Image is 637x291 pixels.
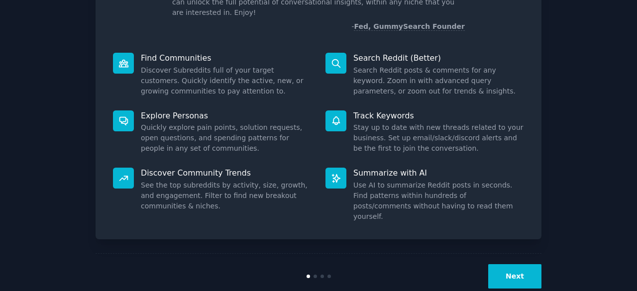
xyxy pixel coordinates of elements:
dd: Stay up to date with new threads related to your business. Set up email/slack/discord alerts and ... [353,122,524,154]
dd: Use AI to summarize Reddit posts in seconds. Find patterns within hundreds of posts/comments with... [353,180,524,222]
dd: Quickly explore pain points, solution requests, open questions, and spending patterns for people ... [141,122,312,154]
p: Summarize with AI [353,168,524,178]
dd: See the top subreddits by activity, size, growth, and engagement. Filter to find new breakout com... [141,180,312,211]
div: - [351,21,465,32]
button: Next [488,264,541,289]
p: Explore Personas [141,110,312,121]
p: Track Keywords [353,110,524,121]
dd: Search Reddit posts & comments for any keyword. Zoom in with advanced query parameters, or zoom o... [353,65,524,97]
a: Fed, GummySearch Founder [354,22,465,31]
dd: Discover Subreddits full of your target customers. Quickly identify the active, new, or growing c... [141,65,312,97]
p: Discover Community Trends [141,168,312,178]
p: Find Communities [141,53,312,63]
p: Search Reddit (Better) [353,53,524,63]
